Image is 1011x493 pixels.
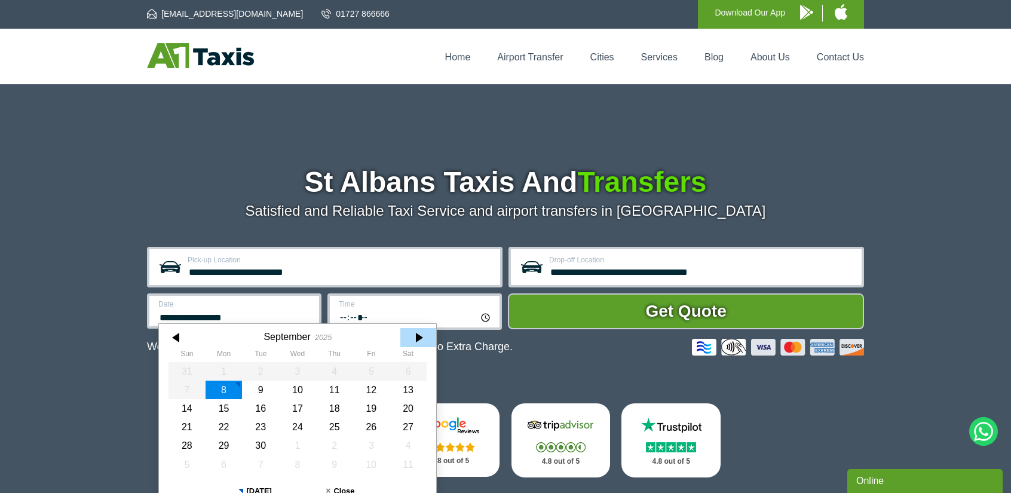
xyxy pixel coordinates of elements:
img: Stars [646,442,696,452]
div: 22 September 2025 [206,418,243,436]
div: 20 September 2025 [390,399,427,418]
th: Tuesday [242,350,279,362]
div: 01 September 2025 [206,362,243,381]
a: Google Stars 4.8 out of 5 [401,403,500,477]
img: Trustpilot [635,417,707,434]
th: Sunday [168,350,206,362]
div: 07 September 2025 [168,381,206,399]
div: 04 October 2025 [390,436,427,455]
div: 09 September 2025 [242,381,279,399]
p: Satisfied and Reliable Taxi Service and airport transfers in [GEOGRAPHIC_DATA] [147,203,864,219]
img: A1 Taxis St Albans LTD [147,43,254,68]
div: 09 October 2025 [316,455,353,474]
a: Blog [704,52,724,62]
div: 14 September 2025 [168,399,206,418]
div: 16 September 2025 [242,399,279,418]
a: Tripadvisor Stars 4.8 out of 5 [511,403,611,477]
div: 11 October 2025 [390,455,427,474]
div: 08 September 2025 [206,381,243,399]
div: 17 September 2025 [279,399,316,418]
div: 08 October 2025 [279,455,316,474]
th: Thursday [316,350,353,362]
a: [EMAIL_ADDRESS][DOMAIN_NAME] [147,8,303,20]
th: Wednesday [279,350,316,362]
label: Time [339,301,492,308]
div: 06 October 2025 [206,455,243,474]
th: Friday [353,350,390,362]
h1: St Albans Taxis And [147,168,864,197]
a: Trustpilot Stars 4.8 out of 5 [621,403,721,477]
img: Tripadvisor [525,417,596,434]
span: Transfers [577,166,706,198]
div: 11 September 2025 [316,381,353,399]
div: 10 September 2025 [279,381,316,399]
a: About Us [750,52,790,62]
div: 23 September 2025 [242,418,279,436]
div: September [264,331,310,342]
div: 26 September 2025 [353,418,390,436]
div: 12 September 2025 [353,381,390,399]
p: Download Our App [715,5,785,20]
div: 27 September 2025 [390,418,427,436]
div: 30 September 2025 [242,436,279,455]
th: Monday [206,350,243,362]
a: 01727 866666 [321,8,390,20]
div: 13 September 2025 [390,381,427,399]
p: 4.8 out of 5 [525,454,598,469]
div: 03 September 2025 [279,362,316,381]
p: 4.8 out of 5 [635,454,707,469]
div: 07 October 2025 [242,455,279,474]
img: Credit And Debit Cards [692,339,864,356]
a: Contact Us [817,52,864,62]
div: 24 September 2025 [279,418,316,436]
p: We Now Accept Card & Contactless Payment In [147,341,513,353]
iframe: chat widget [847,467,1005,493]
div: 2025 [315,333,332,342]
div: 06 September 2025 [390,362,427,381]
a: Airport Transfer [497,52,563,62]
div: 28 September 2025 [168,436,206,455]
a: Cities [590,52,614,62]
div: 31 August 2025 [168,362,206,381]
a: Home [445,52,471,62]
div: 02 October 2025 [316,436,353,455]
div: 10 October 2025 [353,455,390,474]
img: Stars [425,442,475,452]
a: Services [641,52,678,62]
img: Google [415,417,486,434]
div: 15 September 2025 [206,399,243,418]
img: A1 Taxis Android App [800,5,813,20]
button: Get Quote [508,293,864,329]
div: 21 September 2025 [168,418,206,436]
span: The Car at No Extra Charge. [376,341,513,353]
div: 25 September 2025 [316,418,353,436]
div: 19 September 2025 [353,399,390,418]
div: 29 September 2025 [206,436,243,455]
div: 03 October 2025 [353,436,390,455]
div: 04 September 2025 [316,362,353,381]
p: 4.8 out of 5 [414,454,487,468]
label: Pick-up Location [188,256,493,264]
label: Drop-off Location [549,256,854,264]
div: 01 October 2025 [279,436,316,455]
img: A1 Taxis iPhone App [835,4,847,20]
div: 05 October 2025 [168,455,206,474]
th: Saturday [390,350,427,362]
div: 05 September 2025 [353,362,390,381]
img: Stars [536,442,586,452]
label: Date [158,301,312,308]
div: 02 September 2025 [242,362,279,381]
div: 18 September 2025 [316,399,353,418]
